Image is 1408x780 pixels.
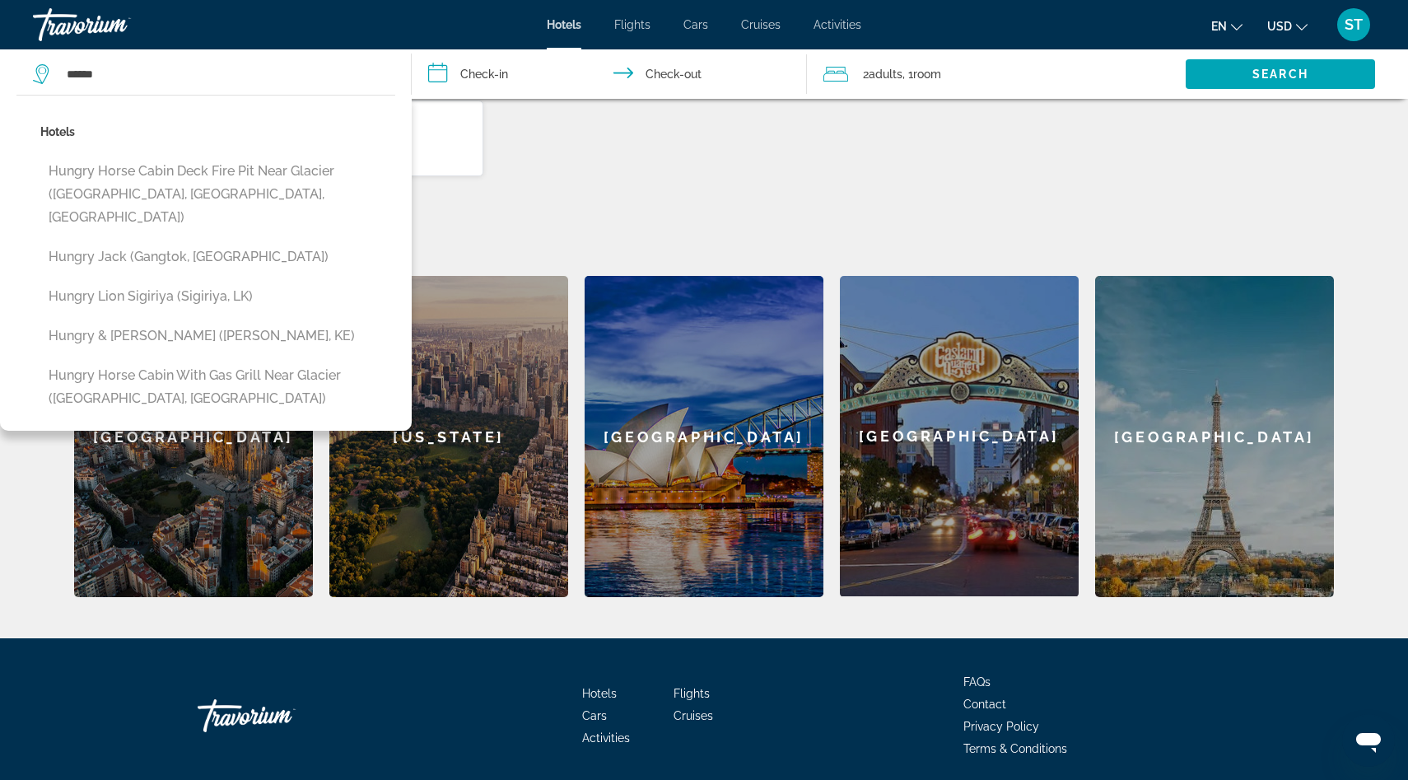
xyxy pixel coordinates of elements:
a: Terms & Conditions [963,742,1067,755]
span: en [1211,20,1227,33]
span: ST [1345,16,1363,33]
a: Travorium [198,691,362,740]
button: Hungry Lion Sigiriya (Sigiriya, LK) [40,281,395,312]
a: Activities [582,731,630,745]
a: Travorium [33,3,198,46]
a: [GEOGRAPHIC_DATA] [74,276,313,597]
a: Hotels [582,687,617,700]
iframe: Button to launch messaging window [1342,714,1395,767]
a: [US_STATE] [329,276,568,597]
span: Room [913,68,941,81]
span: USD [1267,20,1292,33]
a: Privacy Policy [963,720,1039,733]
button: Travelers: 2 adults, 0 children [807,49,1186,99]
span: Adults [869,68,902,81]
button: Hungry & [PERSON_NAME] ([PERSON_NAME], KE) [40,320,395,352]
span: 2 [863,63,902,86]
button: Hungry Horse Cabin Deck Fire Pit Near Glacier ([GEOGRAPHIC_DATA], [GEOGRAPHIC_DATA], [GEOGRAPHIC_... [40,156,395,233]
a: [GEOGRAPHIC_DATA] [585,276,823,597]
a: Cars [683,18,708,31]
div: [GEOGRAPHIC_DATA] [840,276,1079,596]
a: Contact [963,698,1006,711]
button: Change language [1211,14,1242,38]
p: Hotels [40,120,395,143]
a: Cars [582,709,607,722]
button: Hungry Jack (Gangtok, [GEOGRAPHIC_DATA]) [40,241,395,273]
a: Activities [814,18,861,31]
span: , 1 [902,63,941,86]
button: Search [1186,59,1375,89]
a: Flights [674,687,710,700]
a: Flights [614,18,650,31]
a: Cruises [674,709,713,722]
a: Hotels [547,18,581,31]
a: Cruises [741,18,781,31]
button: Change currency [1267,14,1308,38]
button: Check in and out dates [412,49,807,99]
a: FAQs [963,675,991,689]
a: [GEOGRAPHIC_DATA] [1095,276,1334,597]
button: Hungry Horse Cabin with Gas Grill Near Glacier ([GEOGRAPHIC_DATA], [GEOGRAPHIC_DATA]) [40,360,395,414]
span: Search [1252,68,1308,81]
a: [GEOGRAPHIC_DATA] [840,276,1079,597]
h2: Featured Destinations [74,227,1334,259]
button: User Menu [1332,7,1375,42]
